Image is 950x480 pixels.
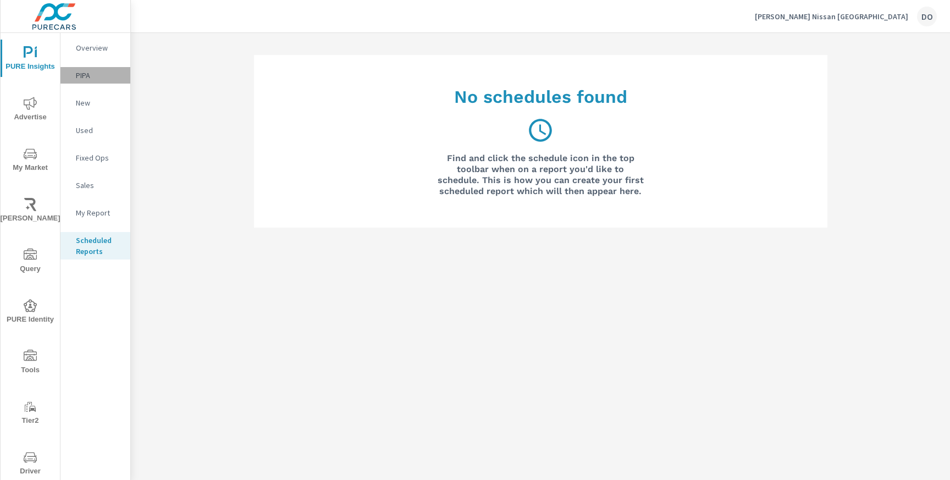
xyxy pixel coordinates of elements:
p: Used [76,125,121,136]
span: Query [4,249,57,275]
p: Overview [76,42,121,53]
div: PIPA [60,67,130,84]
div: Used [60,122,130,139]
div: Overview [60,40,130,56]
p: [PERSON_NAME] Nissan [GEOGRAPHIC_DATA] [755,12,908,21]
div: Scheduled Reports [60,232,130,260]
span: My Market [4,147,57,174]
span: Advertise [4,97,57,124]
span: Tier2 [4,400,57,427]
h6: Find and click the schedule icon in the top toolbar when on a report you'd like to schedule. This... [438,153,644,197]
span: [PERSON_NAME] [4,198,57,225]
span: PURE Insights [4,46,57,73]
p: Scheduled Reports [76,235,121,257]
h6: No schedules found [454,86,627,108]
div: My Report [60,205,130,221]
p: Fixed Ops [76,152,121,163]
div: New [60,95,130,111]
span: Driver [4,451,57,478]
p: My Report [76,207,121,218]
p: New [76,97,121,108]
p: PIPA [76,70,121,81]
p: Sales [76,180,121,191]
span: PURE Identity [4,299,57,326]
div: Fixed Ops [60,150,130,166]
div: DO [917,7,937,26]
span: Tools [4,350,57,377]
div: Sales [60,177,130,194]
